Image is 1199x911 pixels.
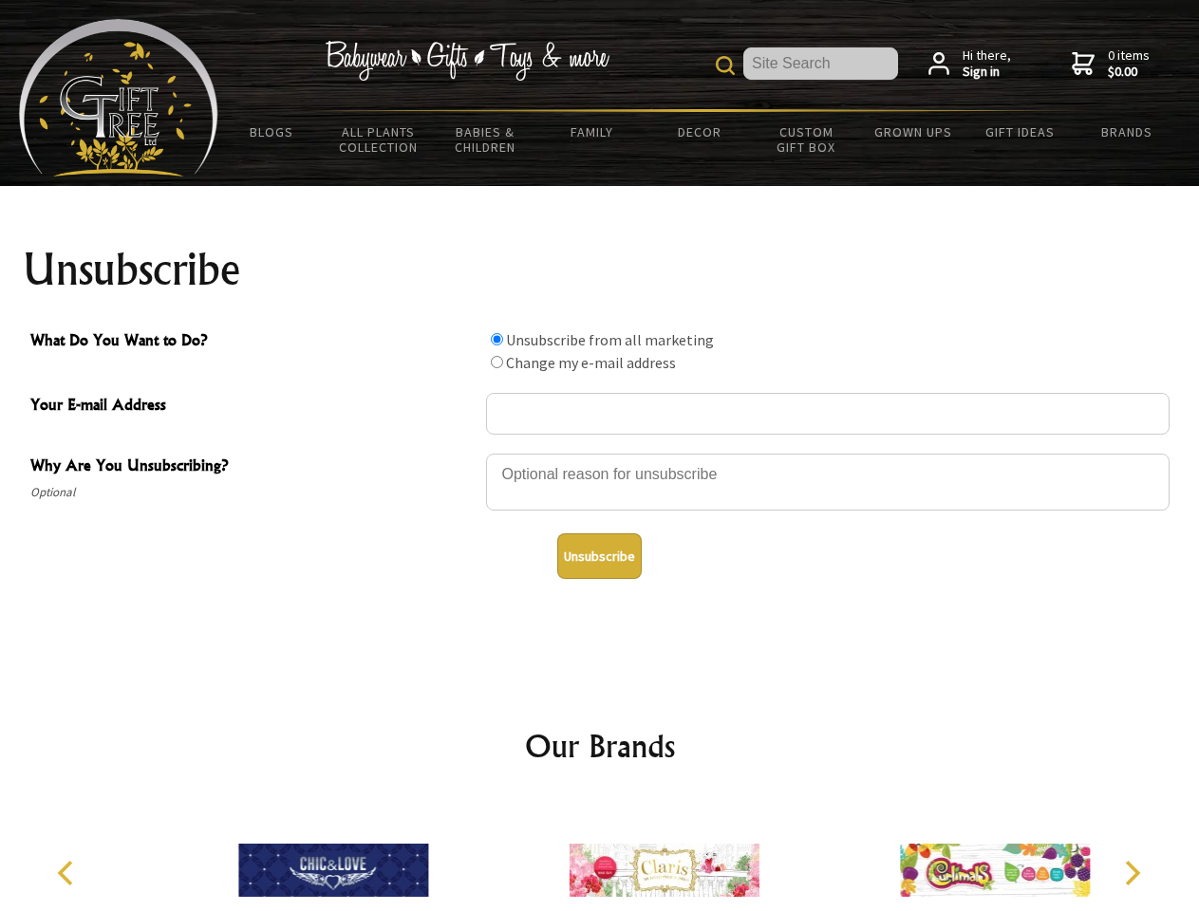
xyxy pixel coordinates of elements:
[539,112,646,152] a: Family
[963,47,1011,81] span: Hi there,
[646,112,753,152] a: Decor
[966,112,1074,152] a: Gift Ideas
[30,454,477,481] span: Why Are You Unsubscribing?
[506,353,676,372] label: Change my e-mail address
[928,47,1011,81] a: Hi there,Sign in
[1111,852,1152,894] button: Next
[30,481,477,504] span: Optional
[30,393,477,420] span: Your E-mail Address
[743,47,898,80] input: Site Search
[218,112,326,152] a: BLOGS
[963,64,1011,81] strong: Sign in
[716,56,735,75] img: product search
[1074,112,1181,152] a: Brands
[30,328,477,356] span: What Do You Want to Do?
[1072,47,1150,81] a: 0 items$0.00
[753,112,860,167] a: Custom Gift Box
[491,333,503,345] input: What Do You Want to Do?
[1108,46,1150,81] span: 0 items
[486,393,1170,435] input: Your E-mail Address
[491,356,503,368] input: What Do You Want to Do?
[432,112,539,167] a: Babies & Children
[557,533,642,579] button: Unsubscribe
[23,247,1177,292] h1: Unsubscribe
[1108,64,1150,81] strong: $0.00
[859,112,966,152] a: Grown Ups
[325,41,609,81] img: Babywear - Gifts - Toys & more
[47,852,89,894] button: Previous
[486,454,1170,511] textarea: Why Are You Unsubscribing?
[19,19,218,177] img: Babyware - Gifts - Toys and more...
[38,723,1162,769] h2: Our Brands
[506,330,714,349] label: Unsubscribe from all marketing
[326,112,433,167] a: All Plants Collection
